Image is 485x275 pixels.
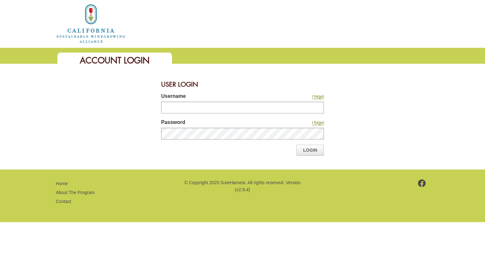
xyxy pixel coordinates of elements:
a: I forgot [312,120,324,125]
img: logo_cswa2x.png [56,3,126,44]
img: footer-facebook.png [418,179,426,187]
label: Username [161,92,266,102]
div: User Login [161,76,324,92]
label: Password [161,119,266,128]
span: Account Login [80,55,150,66]
a: Contact [56,199,71,204]
p: © Copyright 2025 SureHarvest. All rights reserved. Version (v2.9.4) [183,179,302,193]
a: Home [56,181,68,186]
a: Home [56,20,126,26]
a: I forgot [312,94,324,99]
a: About The Program [56,190,95,195]
a: Login [296,145,324,156]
